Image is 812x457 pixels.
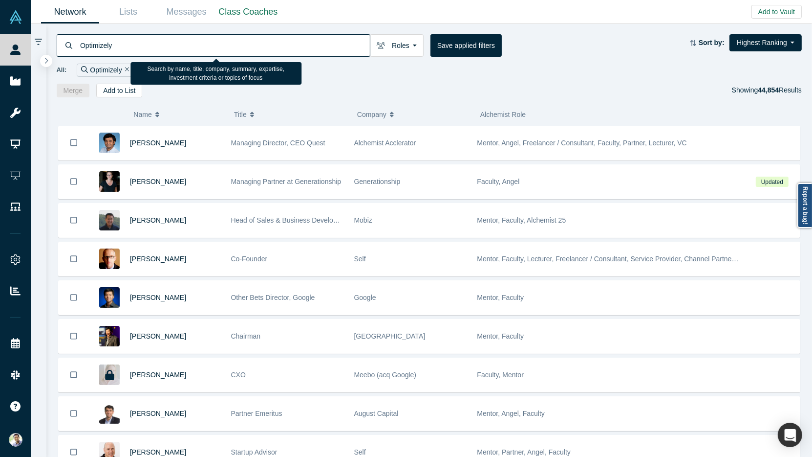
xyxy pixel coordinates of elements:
span: Faculty, Angel [477,178,520,185]
span: Co-Founder [231,255,268,263]
a: [PERSON_NAME] [130,294,186,301]
button: Add to List [96,84,142,97]
span: Meebo (acq Google) [354,371,417,379]
span: CXO [231,371,246,379]
span: Title [234,104,247,125]
span: August Capital [354,410,399,417]
button: Highest Ranking [729,34,802,51]
img: Gnani Palanikumar's Profile Image [99,133,120,153]
img: Steven Kan's Profile Image [99,287,120,308]
button: Bookmark [59,397,89,431]
span: Name [133,104,151,125]
a: [PERSON_NAME] [130,448,186,456]
img: Ravi Belani's Account [9,433,22,447]
span: Mentor, Faculty, Lecturer, Freelancer / Consultant, Service Provider, Channel Partner, Corporate ... [477,255,798,263]
a: Report a bug! [797,183,812,228]
span: Mentor, Faculty [477,294,524,301]
span: Other Bets Director, Google [231,294,315,301]
span: Startup Advisor [231,448,278,456]
button: Company [357,104,470,125]
span: Mentor, Angel, Freelancer / Consultant, Faculty, Partner, Lecturer, VC [477,139,687,147]
span: Alchemist Role [480,111,526,118]
img: Rachel Chalmers's Profile Image [99,171,120,192]
button: Bookmark [59,165,89,199]
span: Head of Sales & Business Development (interim) [231,216,379,224]
button: Bookmark [59,126,89,160]
a: Class Coaches [215,0,281,23]
button: Name [133,104,224,125]
input: Search by name, title, company, summary, expertise, investment criteria or topics of focus [79,34,370,57]
a: [PERSON_NAME] [130,255,186,263]
span: Chairman [231,332,261,340]
button: Title [234,104,347,125]
span: Mobiz [354,216,372,224]
span: Generationship [354,178,401,185]
a: [PERSON_NAME] [130,178,186,185]
img: Alchemist Vault Logo [9,10,22,24]
div: Showing [732,84,802,97]
span: [GEOGRAPHIC_DATA] [354,332,426,340]
span: Self [354,448,366,456]
div: Optimizely [77,64,133,77]
button: Remove Filter [122,65,129,76]
button: Bookmark [59,320,89,353]
button: Merge [57,84,90,97]
button: Roles [370,34,424,57]
img: Robert Winder's Profile Image [99,249,120,269]
span: Company [357,104,386,125]
span: Self [354,255,366,263]
a: Messages [157,0,215,23]
span: Google [354,294,376,301]
span: Mentor, Angel, Faculty [477,410,545,417]
strong: 44,854 [758,86,779,94]
a: [PERSON_NAME] [130,332,186,340]
a: Network [41,0,99,23]
span: All: [57,65,67,75]
button: Bookmark [59,242,89,276]
span: Managing Partner at Generationship [231,178,342,185]
button: Save applied filters [430,34,502,57]
span: Mentor, Partner, Angel, Faculty [477,448,571,456]
a: [PERSON_NAME] [130,216,186,224]
button: Bookmark [59,204,89,237]
a: [PERSON_NAME] [130,410,186,417]
strong: Sort by: [699,39,725,46]
img: Timothy Chou's Profile Image [99,326,120,346]
a: Lists [99,0,157,23]
img: Michael Chang's Profile Image [99,210,120,230]
button: Bookmark [59,281,89,315]
img: Vivek Mehra's Profile Image [99,403,120,424]
button: Add to Vault [751,5,802,19]
span: Mentor, Faculty [477,332,524,340]
span: Alchemist Acclerator [354,139,416,147]
span: Mentor, Faculty, Alchemist 25 [477,216,566,224]
span: Results [758,86,802,94]
a: [PERSON_NAME] [130,371,186,379]
span: Updated [756,177,788,187]
a: [PERSON_NAME] [130,139,186,147]
span: Faculty, Mentor [477,371,524,379]
button: Bookmark [59,358,89,392]
span: Managing Director, CEO Quest [231,139,325,147]
span: Partner Emeritus [231,410,282,417]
